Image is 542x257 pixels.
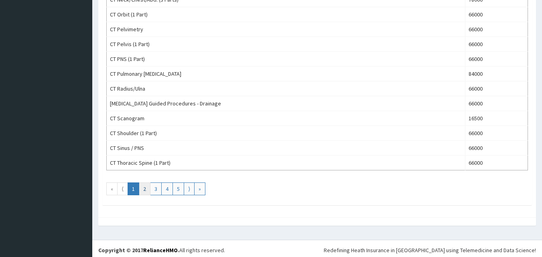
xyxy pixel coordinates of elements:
[465,111,528,126] td: 16500
[107,156,465,170] td: CT Thoracic Spine (1 Part)
[128,182,139,195] a: Go to page number 1
[465,81,528,96] td: 66000
[139,182,150,195] a: Go to page number 2
[106,182,118,195] a: Go to first page
[161,182,173,195] a: Go to page number 4
[194,182,205,195] a: Go to last page
[465,67,528,81] td: 84000
[324,246,536,254] div: Redefining Heath Insurance in [GEOGRAPHIC_DATA] using Telemedicine and Data Science!
[107,67,465,81] td: CT Pulmonary [MEDICAL_DATA]
[107,126,465,141] td: CT Shoulder (1 Part)
[143,247,178,254] a: RelianceHMO
[465,7,528,22] td: 66000
[107,111,465,126] td: CT Scanogram
[465,126,528,141] td: 66000
[107,81,465,96] td: CT Radius/Ulna
[107,96,465,111] td: [MEDICAL_DATA] Guided Procedures - Drainage
[465,52,528,67] td: 66000
[173,182,184,195] a: Go to page number 5
[465,141,528,156] td: 66000
[107,141,465,156] td: CT Sinus / PNS
[184,182,195,195] a: Go to next page
[465,22,528,37] td: 66000
[107,37,465,52] td: CT Pelvis (1 Part)
[465,156,528,170] td: 66000
[117,182,128,195] a: Go to previous page
[107,52,465,67] td: CT PNS (1 Part)
[107,7,465,22] td: CT Orbit (1 Part)
[98,247,179,254] strong: Copyright © 2017 .
[465,96,528,111] td: 66000
[150,182,162,195] a: Go to page number 3
[107,22,465,37] td: CT Pelvimetry
[465,37,528,52] td: 66000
